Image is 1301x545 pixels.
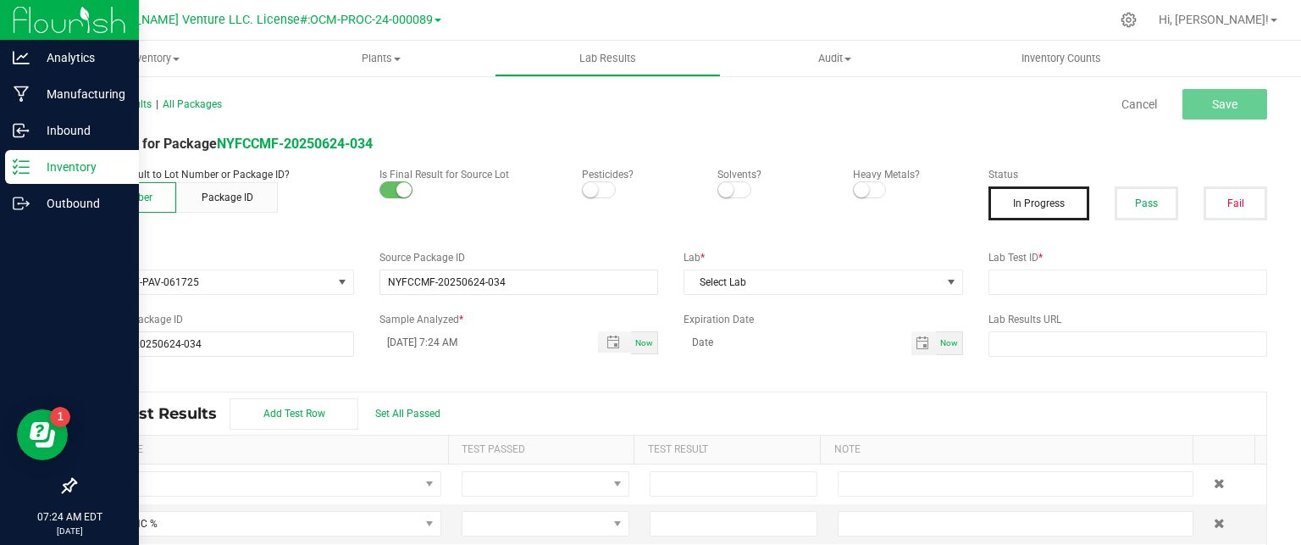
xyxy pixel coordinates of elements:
button: Fail [1204,186,1267,220]
span: Lab Test Results [88,404,230,423]
span: | [156,98,158,110]
iframe: Resource center [17,409,68,460]
inline-svg: Outbound [13,195,30,212]
p: Heavy Metals? [853,167,963,182]
button: Package ID [176,182,278,213]
span: Total THC % [86,512,419,536]
button: Pass [1115,186,1178,220]
label: Lab Sample Package ID [75,312,354,327]
label: Status [988,167,1268,182]
p: Inventory [30,157,131,177]
label: Source Package ID [379,250,659,265]
inline-svg: Inventory [13,158,30,175]
p: Analytics [30,47,131,68]
label: Lab [684,250,963,265]
label: Expiration Date [684,312,963,327]
span: Set All Passed [375,408,440,420]
p: Manufacturing [30,84,131,104]
button: Add Test Row [230,398,358,430]
iframe: Resource center unread badge [50,407,70,427]
p: [DATE] [8,525,131,537]
span: Plants [269,51,494,66]
a: Lab Results [495,41,722,76]
span: Audit [722,51,947,66]
span: Toggle popup [598,331,631,353]
p: Outbound [30,193,131,214]
span: Green [PERSON_NAME] Venture LLC. License#:OCM-PROC-24-000089 [49,13,433,27]
inline-svg: Analytics [13,49,30,66]
p: 07:24 AM EDT [8,509,131,525]
label: Lot Number [75,250,354,265]
label: Lab Test ID [988,250,1268,265]
div: Manage settings [1118,12,1139,28]
input: MM/dd/yyyy HH:MM a [379,331,581,353]
span: Save [1212,97,1237,111]
span: Lab Results [556,51,659,66]
button: Save [1182,89,1267,120]
span: PRJT-GWV-PAV-061725 [75,270,332,294]
p: Solvents? [717,167,828,182]
a: Plants [268,41,495,76]
a: NYFCCMF-20250624-034 [217,136,373,152]
span: All Packages [163,98,222,110]
a: Inventory [41,41,268,76]
a: Cancel [1121,96,1157,113]
th: Test Result [634,436,820,464]
inline-svg: Inbound [13,122,30,139]
span: Now [635,338,653,348]
p: Pesticides? [582,167,692,182]
label: Sample Analyzed [379,312,659,327]
span: Now [940,338,958,348]
th: Test Passed [448,436,634,464]
input: Date [684,331,911,353]
input: NO DATA FOUND [75,332,353,356]
span: Inventory Counts [999,51,1124,66]
p: Attach lab result to Lot Number or Package ID? [75,167,354,182]
label: Lab Results URL [988,312,1268,327]
a: Audit [721,41,948,76]
span: Toggle calendar [911,331,936,355]
input: NO DATA FOUND [380,270,658,294]
button: In Progress [988,186,1090,220]
a: Inventory Counts [948,41,1175,76]
th: Note [820,436,1193,464]
p: Inbound [30,120,131,141]
span: TAC % [86,472,419,496]
th: Test Name [75,436,448,464]
span: Hi, [PERSON_NAME]! [1159,13,1269,26]
span: Select Lab [684,270,941,294]
span: Lab Result for Package [75,136,373,152]
span: Inventory [41,51,268,66]
p: Is Final Result for Source Lot [379,167,557,182]
inline-svg: Manufacturing [13,86,30,103]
